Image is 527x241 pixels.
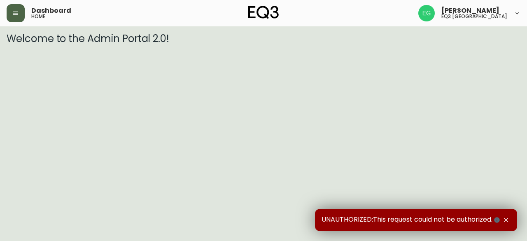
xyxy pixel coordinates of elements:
h5: home [31,14,45,19]
img: logo [248,6,279,19]
span: UNAUTHORIZED:This request could not be authorized. [322,215,501,225]
span: [PERSON_NAME] [441,7,499,14]
img: db11c1629862fe82d63d0774b1b54d2b [418,5,435,21]
span: Dashboard [31,7,71,14]
h5: eq3 [GEOGRAPHIC_DATA] [441,14,507,19]
h3: Welcome to the Admin Portal 2.0! [7,33,520,44]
